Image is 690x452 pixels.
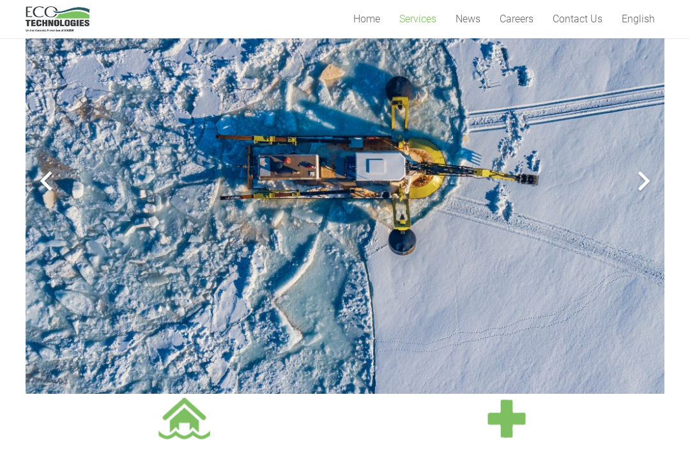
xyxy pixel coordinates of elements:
[456,13,480,25] span: News
[622,13,655,25] span: English
[26,6,89,32] a: logo_EcoTech_ASDR_RGB
[500,13,533,25] span: Careers
[353,13,380,25] span: Home
[553,13,602,25] span: Contact Us
[399,13,436,25] span: Services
